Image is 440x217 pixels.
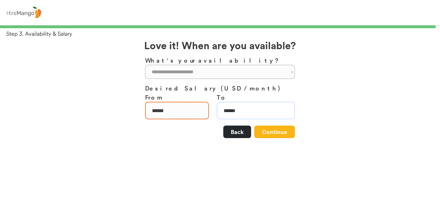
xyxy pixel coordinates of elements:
h3: Desired Salary (USD / month) [145,84,295,93]
h3: From [145,93,209,102]
h3: To [217,93,295,102]
button: Back [223,126,251,138]
div: Step 3. Availability & Salary [6,30,440,38]
div: 99% [1,25,439,28]
h2: Love it! When are you available? [144,38,296,53]
h3: What's your availability? [145,56,295,65]
img: logo%20-%20hiremango%20gray.png [5,5,43,20]
button: Continue [254,126,295,138]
